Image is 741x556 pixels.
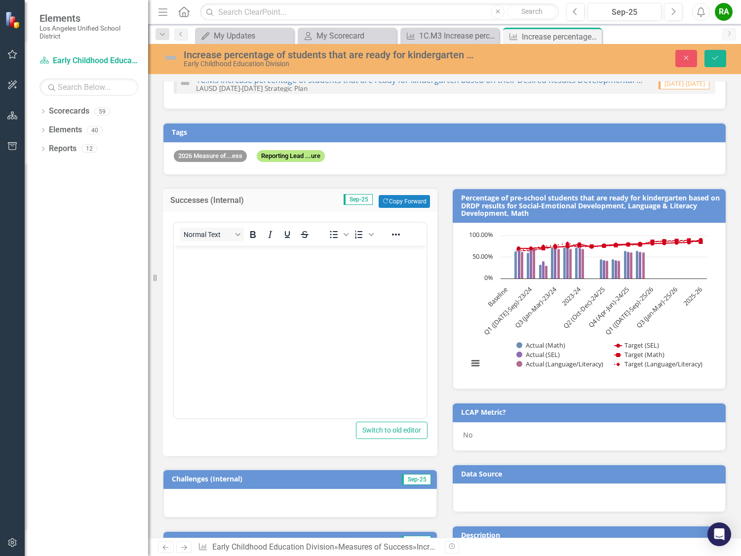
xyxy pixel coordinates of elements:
div: Increase percentage of students that are ready for kindergarten based on their Desired Results De... [522,31,599,43]
button: View chart menu, Chart [468,357,482,370]
path: Q1 (Jul-Sep)-25/26, 81. Target (SEL). [650,242,654,246]
div: My Scorecard [316,30,394,42]
button: Show Actual (Math) [516,341,565,350]
path: Q2 (Oct-Dec)-24/25, 43. Actual (SEL). [602,260,605,279]
svg: Interactive chart [463,231,712,379]
span: 2026 Measure of...ess [174,150,247,162]
h3: Description [461,531,721,539]
div: » » [198,542,437,553]
path: 2022-23, 64. Actual (Math). [514,251,517,279]
text: Q3 (Jan-Mar)-23/24 [513,285,558,330]
path: Q2 (Oct-Dec)-23/24, 72. Target (SEL). [541,246,545,250]
iframe: Rich Text Area [174,246,427,418]
text: Q1 ([DATE]-Sep)-23/24 [482,285,534,337]
button: Sep-25 [587,3,662,21]
h3: Percentage of pre-school students that are ready for kindergarten based on DRDP results for Socia... [461,194,721,217]
path: Q4 (Apr-Jun)-25/26, 84. Target (SEL). [687,240,691,244]
path: Q4 (Apr-Jun)-23/24, 74. Target (SEL). [565,245,569,249]
g: Target (SEL), series 2 of 6. Line with 17 data points. [507,238,702,250]
text: 100.00% [469,230,493,239]
span: Sep-25 [402,474,431,485]
h3: End-of-Year Update (Public) [172,537,369,544]
button: Show Target (SEL) [614,341,659,350]
path: Q2 (Oct-Dec)-24/25, 45. Actual (Math). [599,259,602,279]
path: 2024-25, 63. Actual (SEL). [638,252,641,279]
div: Sep-25 [591,6,658,18]
button: Bold [244,228,261,241]
path: Q2 (Oct-Dec)-24/25, 77. Target (SEL). [602,243,606,247]
button: Underline [279,228,296,241]
path: Q3 (Jan-Mar)-23/24, 70. Actual (Language/Literacy). [557,249,560,279]
div: Bullet list [325,228,350,241]
path: Q2 (Oct-Dec)-23/24, 33. Actual (Math). [539,265,542,279]
text: Q4 (Apr-Jun)-24/25 [586,285,631,329]
div: 1C.M3 Increase percentage of students that are ready for kindergarten based on their Desired Resu... [419,30,497,42]
text: Baseline [486,285,509,308]
span: Reporting Lead ...ure [257,150,325,162]
path: Q4 (Apr-Jun)-23/24, 72. Actual (SEL). [566,248,569,279]
div: Chart. Highcharts interactive chart. [463,231,716,379]
span: Normal Text [184,231,232,238]
button: Show Target (Language/Literacy) [614,359,702,368]
a: 1C.M3 Increase percentage of students that are ready for kindergarten based on their Desired Resu... [403,30,497,42]
path: Q1 (Jul-Sep)-23/24, 70. Actual (SEL). [529,249,532,279]
path: 2022-23, 67. Actual (SEL). [517,250,520,279]
path: Q3 (Jan-Mar)-24/25, 43. Actual (SEL). [614,260,617,279]
span: Search [521,7,543,15]
input: Search Below... [39,79,138,96]
a: Reports [49,143,77,155]
path: Q3 (Jan-Mar)-23/24, 73. Target (SEL). [553,245,557,249]
button: Show Actual (Language/Literacy) [516,359,603,368]
button: Copy Forward [379,195,429,208]
text: Q3 (Jan-Mar)-25/26 [634,285,679,330]
img: Not Defined [163,50,179,66]
path: Q4 (Apr-Jun)-23/24, 73. Actual (Math). [563,247,566,279]
h3: Successes (Internal) [170,196,290,205]
path: 2025-26, 90. Target (SEL). [699,238,702,242]
div: Early Childhood Education Division [184,60,474,68]
a: Elements [49,124,82,136]
div: Increase percentage of students that are ready for kindergarten based on their Desired Results De... [184,49,474,60]
path: Q3 (Jan-Mar)-25/26, 83. Target (SEL). [674,241,678,245]
input: Search ClearPoint... [200,3,559,21]
a: Scorecards [49,106,89,117]
div: Numbered list [351,228,375,241]
span: Sep-25 [344,194,373,205]
path: Q4 (Apr-Jun)-23/24, 70. Actual (Language/Literacy). [569,249,572,279]
path: 2023-24, 73. Actual (Math). [575,247,578,279]
text: 50.00% [472,252,493,261]
path: Q1 (Jul-Sep)-23/24, 70. Target (SEL). [529,246,533,250]
a: Measures of Success [338,542,413,552]
path: Q1 (Jul-Sep)-23/24, 71. Actual (Language/Literacy). [532,248,535,279]
h3: LCAP Metric? [461,408,721,416]
path: Q2 (Oct-Dec)-24/25, 42. Actual (Language/Literacy). [605,261,608,279]
a: My Scorecard [300,30,394,42]
button: Strikethrough [296,228,313,241]
div: Open Intercom Messenger [707,522,731,546]
path: 2023-24, 80. Target (SEL). [577,242,581,246]
text: Q1 ([DATE]-Sep)-25/26 [603,285,655,337]
a: Early Childhood Education Division [39,55,138,67]
path: 2024-25, 62. Actual (Language/Literacy). [642,252,645,279]
path: Q1 (Jul-Sep)-24/25, 74. Target (SEL). [589,245,593,249]
path: Q3 (Jan-Mar)-24/25, 45. Actual (Math). [611,259,614,279]
path: Q3 (Jan-Mar)-24/25, 42. Actual (Language/Literacy). [617,261,620,279]
span: Elements [39,12,138,24]
div: 12 [81,145,97,153]
path: Q4 (Apr-Jun)-24/25, 80. Target (SEL). [626,242,630,246]
div: 40 [87,126,103,134]
span: No [463,430,472,439]
small: Los Angeles Unified School District [39,24,138,40]
button: Search [507,5,556,19]
button: Show Target (Math) [614,350,664,359]
path: 2023-24, 70. Actual (Language/Literacy). [581,249,584,279]
button: RA [715,3,733,21]
path: Q4 (Apr-Jun)-24/25, 62. Actual (Language/Literacy). [629,252,632,279]
div: My Updates [214,30,291,42]
a: My Updates [197,30,291,42]
path: Q3 (Jan-Mar)-24/25, 79. Target (SEL). [614,243,618,247]
h3: Challenges (Internal) [172,475,354,482]
span: Sep-25 [402,536,431,547]
img: ClearPoint Strategy [4,10,23,29]
button: Block Normal Text [180,228,244,241]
